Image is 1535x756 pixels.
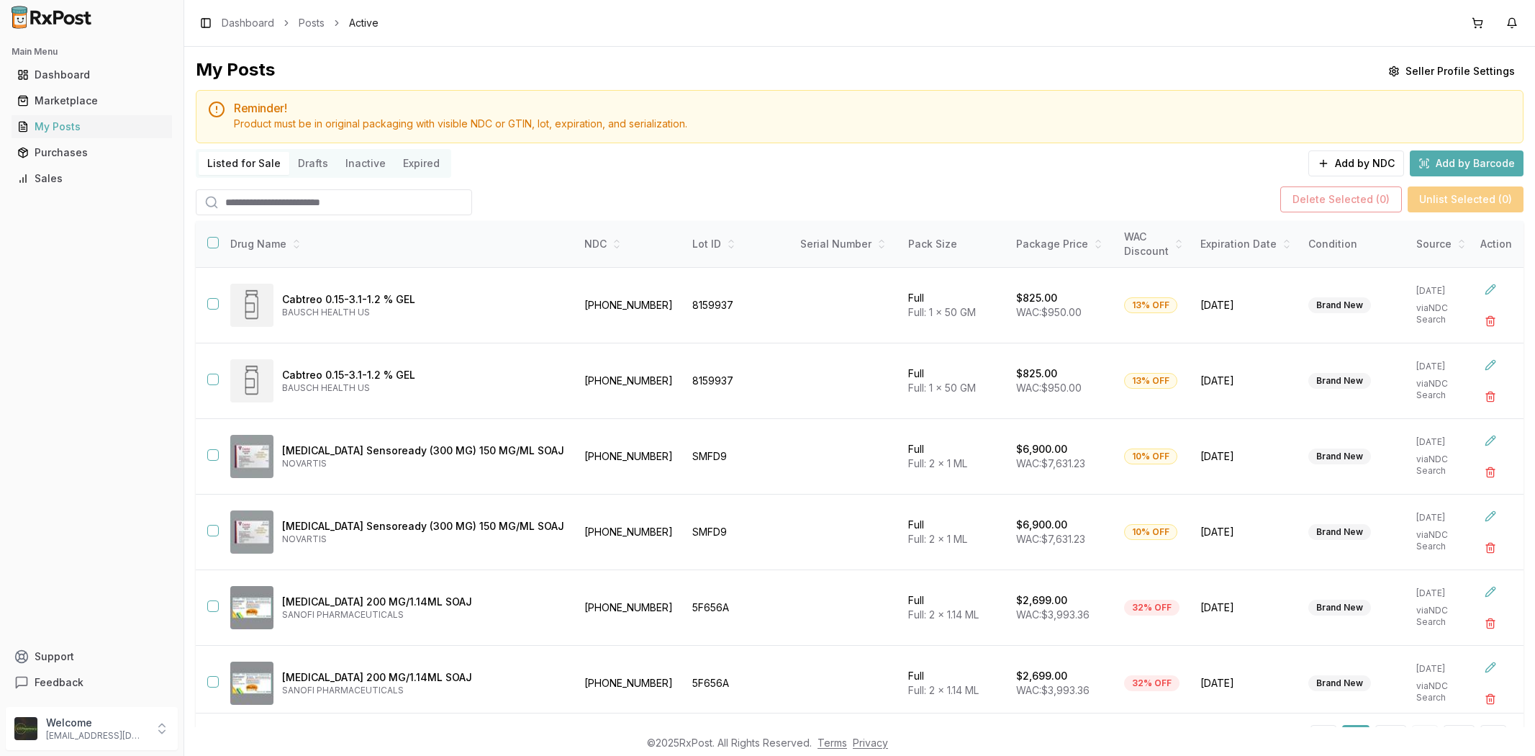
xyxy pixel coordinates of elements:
p: via NDC Search [1416,454,1471,477]
img: Dupixent 200 MG/1.14ML SOAJ [230,662,273,705]
a: My Posts [12,114,172,140]
div: Brand New [1308,675,1371,691]
div: WAC Discount [1124,230,1183,258]
img: Dupixent 200 MG/1.14ML SOAJ [230,586,273,629]
div: Brand New [1308,524,1371,540]
button: Inactive [337,152,394,175]
p: via NDC Search [1416,680,1471,703]
td: 5F656A [684,646,792,721]
h2: Main Menu [12,46,172,58]
div: Brand New [1308,449,1371,464]
p: [DATE] [1416,663,1471,675]
span: WAC: $7,631.23 [1016,457,1085,469]
th: Condition [1300,221,1408,268]
p: Welcome [46,716,146,730]
button: Feedback [6,670,178,696]
p: $825.00 [1016,291,1057,305]
p: [EMAIL_ADDRESS][DOMAIN_NAME] [46,730,146,742]
div: NDC [584,237,675,251]
button: Edit [1477,503,1503,529]
div: Brand New [1308,297,1371,313]
img: Cabtreo 0.15-3.1-1.2 % GEL [230,359,273,402]
div: Sales [17,171,166,186]
a: Dashboard [222,16,274,30]
span: Full: 2 x 1 ML [908,533,967,545]
button: Delete [1477,459,1503,485]
button: Edit [1477,276,1503,302]
button: Purchases [6,141,178,164]
span: WAC: $3,993.36 [1016,684,1090,696]
img: Cosentyx Sensoready (300 MG) 150 MG/ML SOAJ [230,510,273,554]
div: Product must be in original packaging with visible NDC or GTIN, lot, expiration, and serialization. [234,117,1511,131]
button: 8 [1444,725,1475,751]
span: Full: 2 x 1.14 ML [908,684,979,696]
div: Brand New [1308,600,1371,616]
td: [PHONE_NUMBER] [576,646,684,721]
div: Dashboard [17,68,166,82]
div: My Posts [196,58,275,84]
td: Full [900,419,1008,495]
span: WAC: $7,631.23 [1016,533,1085,545]
button: Edit [1477,428,1503,454]
td: Full [900,495,1008,570]
p: $825.00 [1016,366,1057,381]
div: Lot ID [692,237,783,251]
span: [DATE] [1200,374,1291,388]
button: Support [6,644,178,670]
p: [MEDICAL_DATA] 200 MG/1.14ML SOAJ [282,595,564,609]
p: [MEDICAL_DATA] 200 MG/1.14ML SOAJ [282,670,564,685]
span: Feedback [35,675,83,690]
button: 2 [1375,725,1406,751]
p: [MEDICAL_DATA] Sensoready (300 MG) 150 MG/ML SOAJ [282,444,564,458]
p: via NDC Search [1416,302,1471,325]
button: Delete [1477,308,1503,334]
a: Dashboard [12,62,172,88]
div: Source [1416,237,1471,251]
div: My Posts [17,120,166,134]
span: Full: 2 x 1.14 ML [908,608,979,621]
a: Sales [12,166,172,192]
p: NOVARTIS [282,534,564,545]
button: My Posts [6,115,178,138]
p: BAUSCH HEALTH US [282,307,564,318]
div: 10% OFF [1124,449,1177,464]
td: [PHONE_NUMBER] [576,268,684,343]
span: [DATE] [1200,600,1291,615]
span: WAC: $3,993.36 [1016,608,1090,621]
p: SANOFI PHARMACEUTICALS [282,609,564,621]
td: Full [900,646,1008,721]
div: Marketplace [17,94,166,108]
img: User avatar [14,717,37,740]
span: Full: 1 x 50 GM [908,306,976,318]
button: Edit [1477,654,1503,680]
p: SANOFI PHARMACEUTICALS [282,685,564,696]
img: Cabtreo 0.15-3.1-1.2 % GEL [230,284,273,327]
p: [DATE] [1416,361,1471,372]
p: Cabtreo 0.15-3.1-1.2 % GEL [282,292,564,307]
span: Full: 2 x 1 ML [908,457,967,469]
a: Marketplace [12,88,172,114]
a: Posts [299,16,325,30]
span: WAC: $950.00 [1016,382,1082,394]
p: Cabtreo 0.15-3.1-1.2 % GEL [282,368,564,382]
p: [DATE] [1416,512,1471,523]
a: Privacy [853,737,888,749]
button: Drafts [289,152,337,175]
button: Sales [6,167,178,190]
button: Expired [394,152,448,175]
div: 13% OFF [1124,373,1177,389]
button: Delete [1477,384,1503,410]
div: Drug Name [230,237,564,251]
p: [MEDICAL_DATA] Sensoready (300 MG) 150 MG/ML SOAJ [282,519,564,534]
button: Listed for Sale [199,152,289,175]
nav: breadcrumb [222,16,379,30]
button: Add by NDC [1308,150,1404,176]
td: [PHONE_NUMBER] [576,570,684,646]
td: 8159937 [684,343,792,419]
td: Full [900,570,1008,646]
p: [DATE] [1416,285,1471,297]
p: via NDC Search [1416,378,1471,401]
div: Expiration Date [1200,237,1291,251]
button: Edit [1477,352,1503,378]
